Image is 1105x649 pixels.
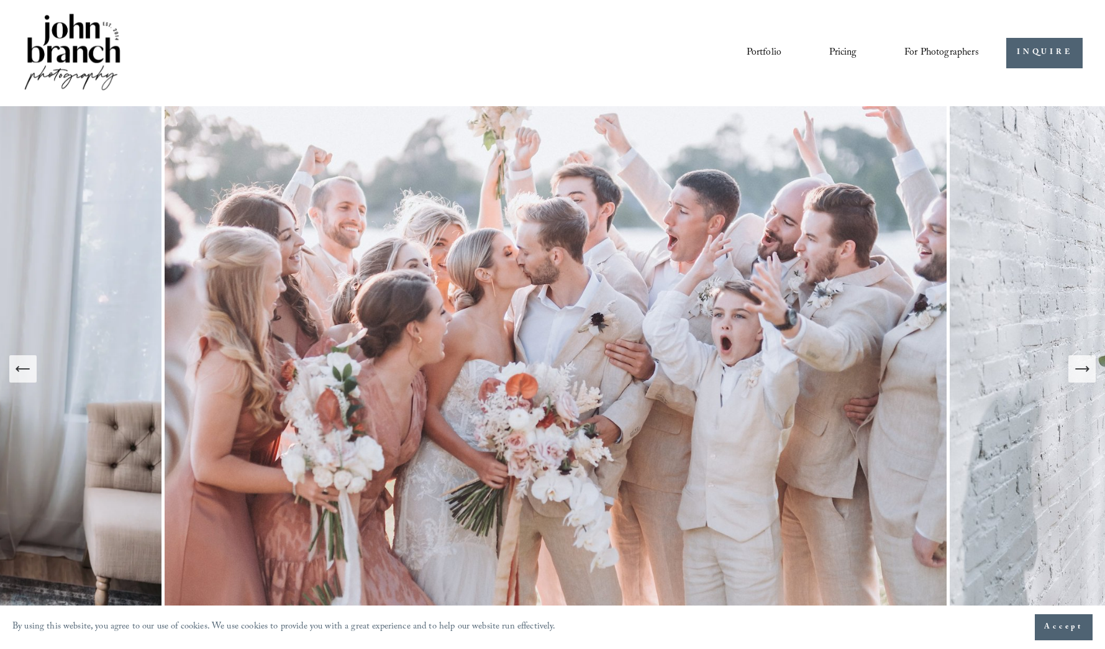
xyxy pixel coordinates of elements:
img: A wedding party celebrating outdoors, featuring a bride and groom kissing amidst cheering bridesm... [161,106,950,632]
span: For Photographers [904,43,979,63]
a: Portfolio [747,42,781,63]
button: Previous Slide [9,355,37,383]
button: Accept [1035,614,1093,640]
img: John Branch IV Photography [22,11,123,95]
p: By using this website, you agree to our use of cookies. We use cookies to provide you with a grea... [12,619,556,637]
a: Pricing [829,42,857,63]
button: Next Slide [1068,355,1096,383]
a: INQUIRE [1006,38,1083,68]
span: Accept [1044,621,1083,633]
a: folder dropdown [904,42,979,63]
